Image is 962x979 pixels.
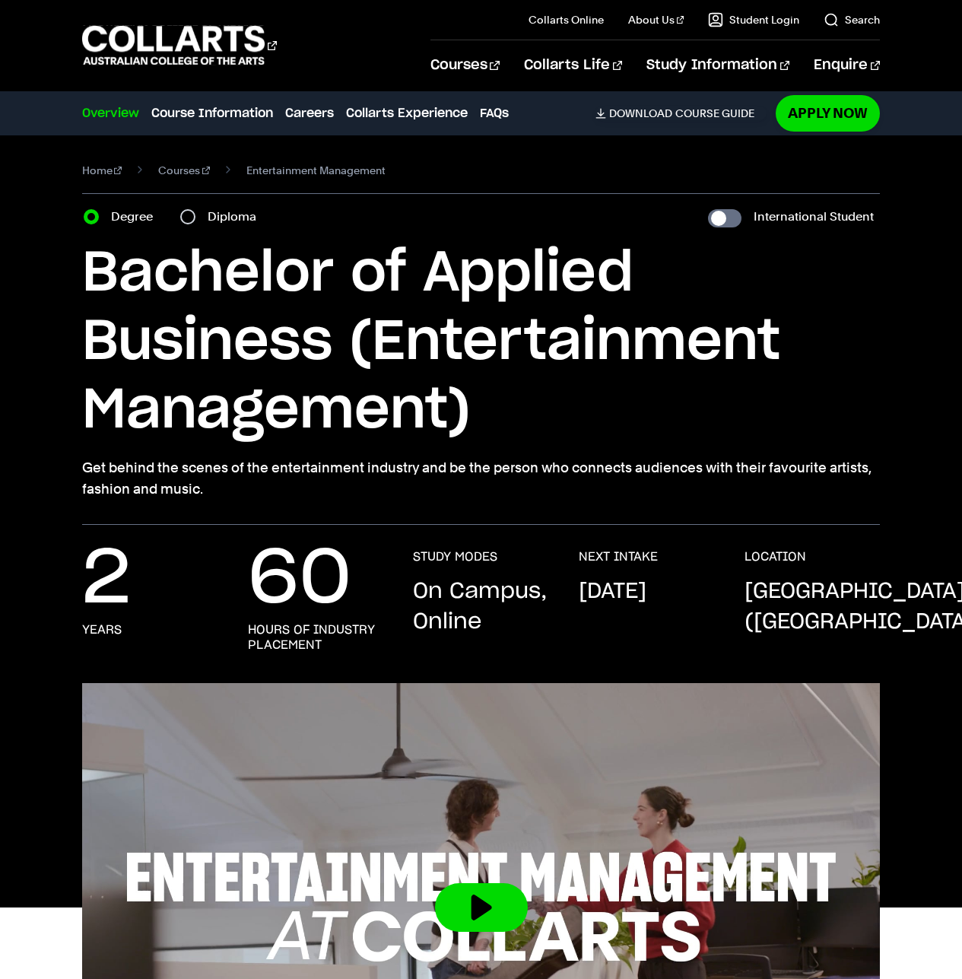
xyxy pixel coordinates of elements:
[579,577,646,607] p: [DATE]
[579,549,658,564] h3: NEXT INTAKE
[413,577,548,637] p: On Campus, Online
[754,206,874,227] label: International Student
[246,160,386,181] span: Entertainment Management
[609,106,672,120] span: Download
[814,40,880,91] a: Enquire
[595,106,767,120] a: DownloadCourse Guide
[151,104,273,122] a: Course Information
[480,104,509,122] a: FAQs
[82,457,881,500] p: Get behind the scenes of the entertainment industry and be the person who connects audiences with...
[82,622,122,637] h3: years
[430,40,500,91] a: Courses
[82,240,881,445] h1: Bachelor of Applied Business (Entertainment Management)
[82,160,122,181] a: Home
[346,104,468,122] a: Collarts Experience
[82,549,131,610] p: 2
[824,12,880,27] a: Search
[111,206,162,227] label: Degree
[776,95,880,131] a: Apply Now
[82,24,277,67] div: Go to homepage
[248,549,351,610] p: 60
[248,622,383,653] h3: hours of industry placement
[708,12,799,27] a: Student Login
[745,549,806,564] h3: LOCATION
[158,160,210,181] a: Courses
[208,206,265,227] label: Diploma
[82,104,139,122] a: Overview
[413,549,497,564] h3: STUDY MODES
[529,12,604,27] a: Collarts Online
[646,40,789,91] a: Study Information
[628,12,684,27] a: About Us
[524,40,622,91] a: Collarts Life
[285,104,334,122] a: Careers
